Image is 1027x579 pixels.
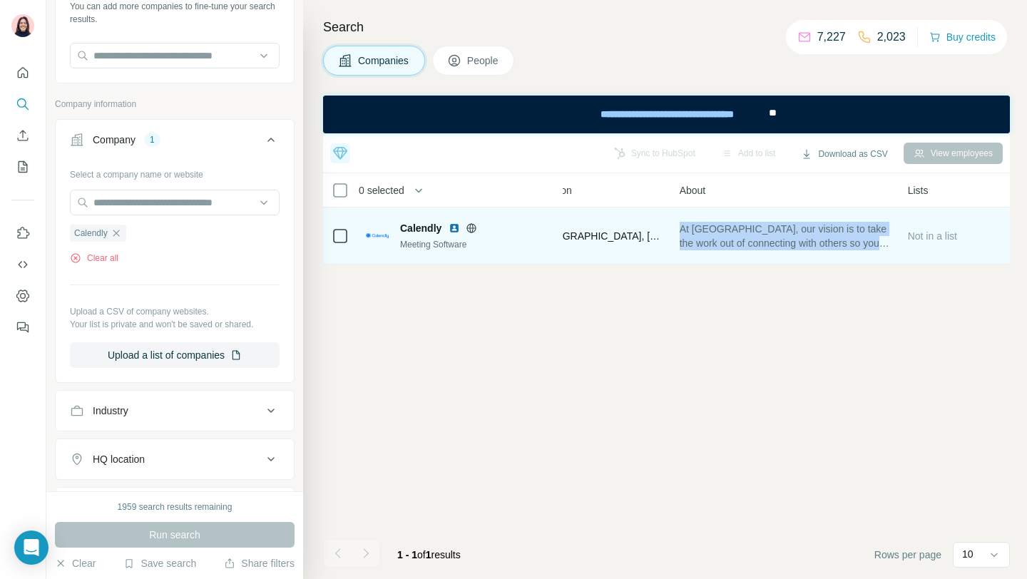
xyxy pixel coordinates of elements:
p: 7,227 [817,29,846,46]
h4: Search [323,17,1010,37]
span: 1 - 1 [397,549,417,560]
img: LinkedIn logo [449,222,460,234]
span: About [680,183,706,198]
span: Calendly [400,221,441,235]
iframe: Banner [323,96,1010,133]
div: HQ location [93,452,145,466]
button: Enrich CSV [11,123,34,148]
button: Clear [55,556,96,570]
span: Lists [908,183,929,198]
button: Industry [56,394,294,428]
span: Not in a list [908,230,957,242]
button: Use Surfe on LinkedIn [11,220,34,246]
button: Buy credits [929,27,996,47]
button: HQ location [56,442,294,476]
span: results [397,549,461,560]
span: At [GEOGRAPHIC_DATA], our vision is to take the work out of connecting with others so you can acc... [680,222,891,250]
p: Your list is private and won't be saved or shared. [70,318,280,331]
p: 2,023 [877,29,906,46]
span: Calendly [74,227,108,240]
div: 1959 search results remaining [118,501,233,513]
div: Open Intercom Messenger [14,531,48,565]
div: Meeting Software [400,238,554,251]
button: Use Surfe API [11,252,34,277]
span: [GEOGRAPHIC_DATA], [US_STATE] [538,229,663,243]
button: Clear all [70,252,118,265]
button: Upload a list of companies [70,342,280,368]
p: 10 [962,547,974,561]
p: Company information [55,98,295,111]
img: Logo of Calendly [366,233,389,239]
button: Company1 [56,123,294,163]
span: People [467,53,500,68]
span: Rows per page [874,548,941,562]
img: Avatar [11,14,34,37]
button: Search [11,91,34,117]
div: Select a company name or website [70,163,280,181]
button: Feedback [11,314,34,340]
button: Annual revenue ($) [56,491,294,525]
button: Download as CSV [791,143,897,165]
p: Upload a CSV of company websites. [70,305,280,318]
div: 1 [144,133,160,146]
span: 0 selected [359,183,404,198]
div: Company [93,133,136,147]
button: Dashboard [11,283,34,309]
button: My lists [11,154,34,180]
span: Companies [358,53,410,68]
button: Save search [123,556,196,570]
button: Share filters [224,556,295,570]
button: Quick start [11,60,34,86]
span: of [417,549,426,560]
div: Industry [93,404,128,418]
span: 1 [426,549,431,560]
